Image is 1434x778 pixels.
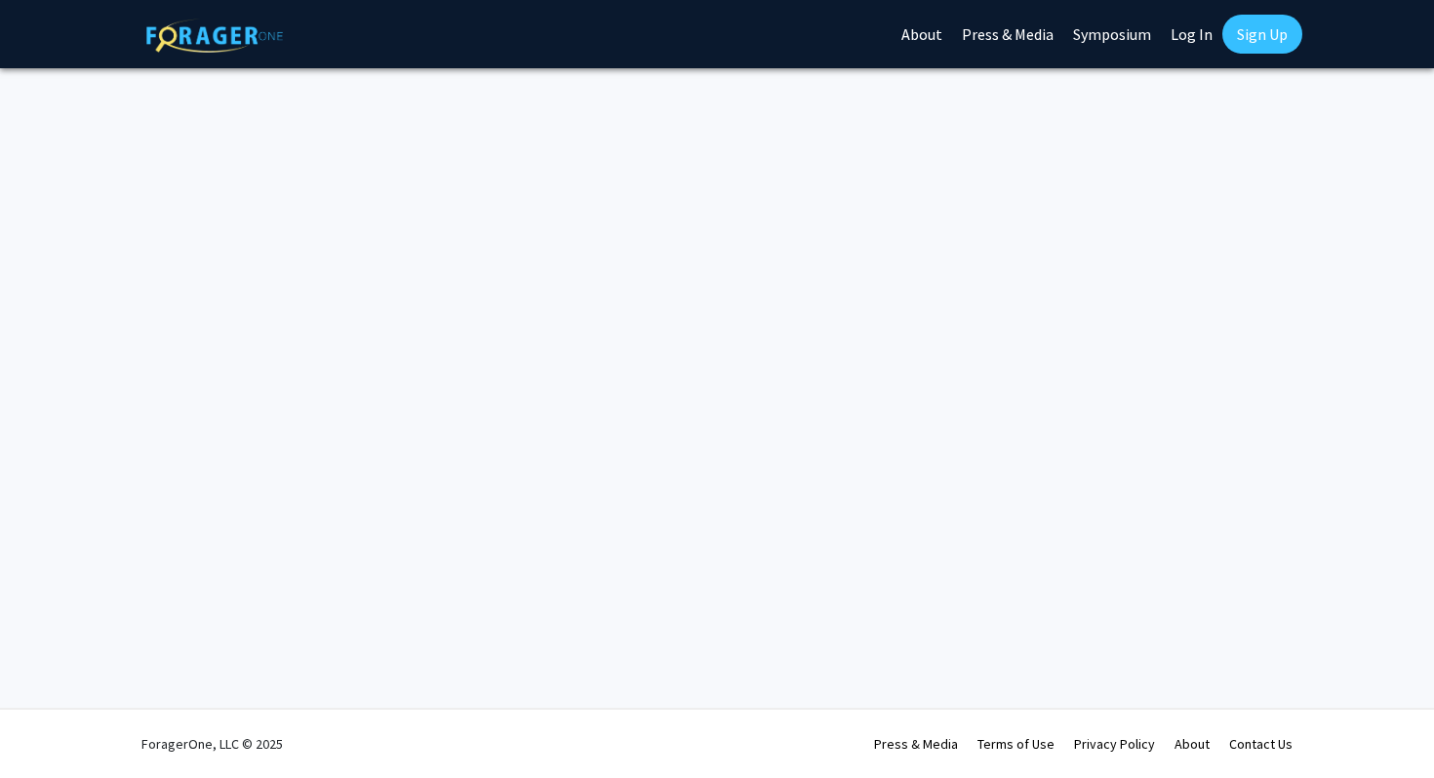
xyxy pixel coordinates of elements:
div: ForagerOne, LLC © 2025 [141,710,283,778]
a: Contact Us [1229,735,1293,753]
a: About [1175,735,1210,753]
a: Privacy Policy [1074,735,1155,753]
a: Press & Media [874,735,958,753]
img: ForagerOne Logo [146,19,283,53]
a: Sign Up [1222,15,1302,54]
a: Terms of Use [977,735,1055,753]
